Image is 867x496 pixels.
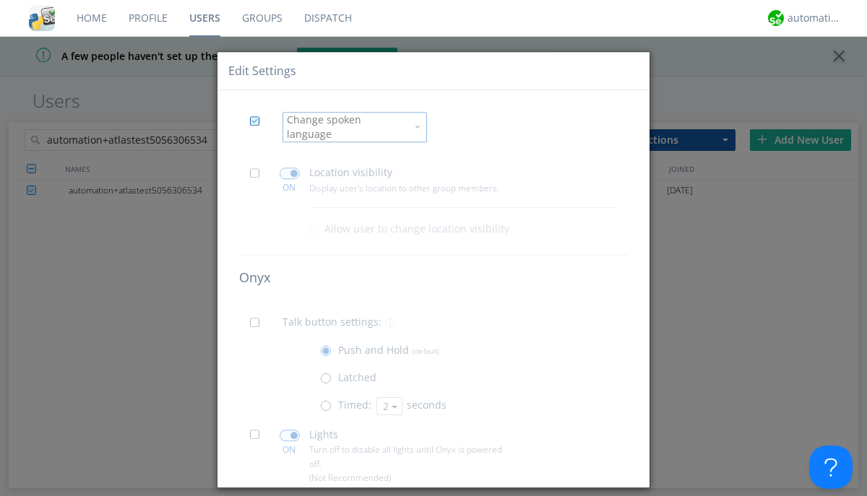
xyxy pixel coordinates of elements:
img: d2d01cd9b4174d08988066c6d424eccd [768,10,784,26]
img: cddb5a64eb264b2086981ab96f4c1ba7 [29,5,55,31]
div: automation+atlas [788,11,842,25]
img: caret-down-sm.svg [415,126,420,129]
div: Change spoken language [287,113,406,142]
h4: Onyx [239,271,628,286]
